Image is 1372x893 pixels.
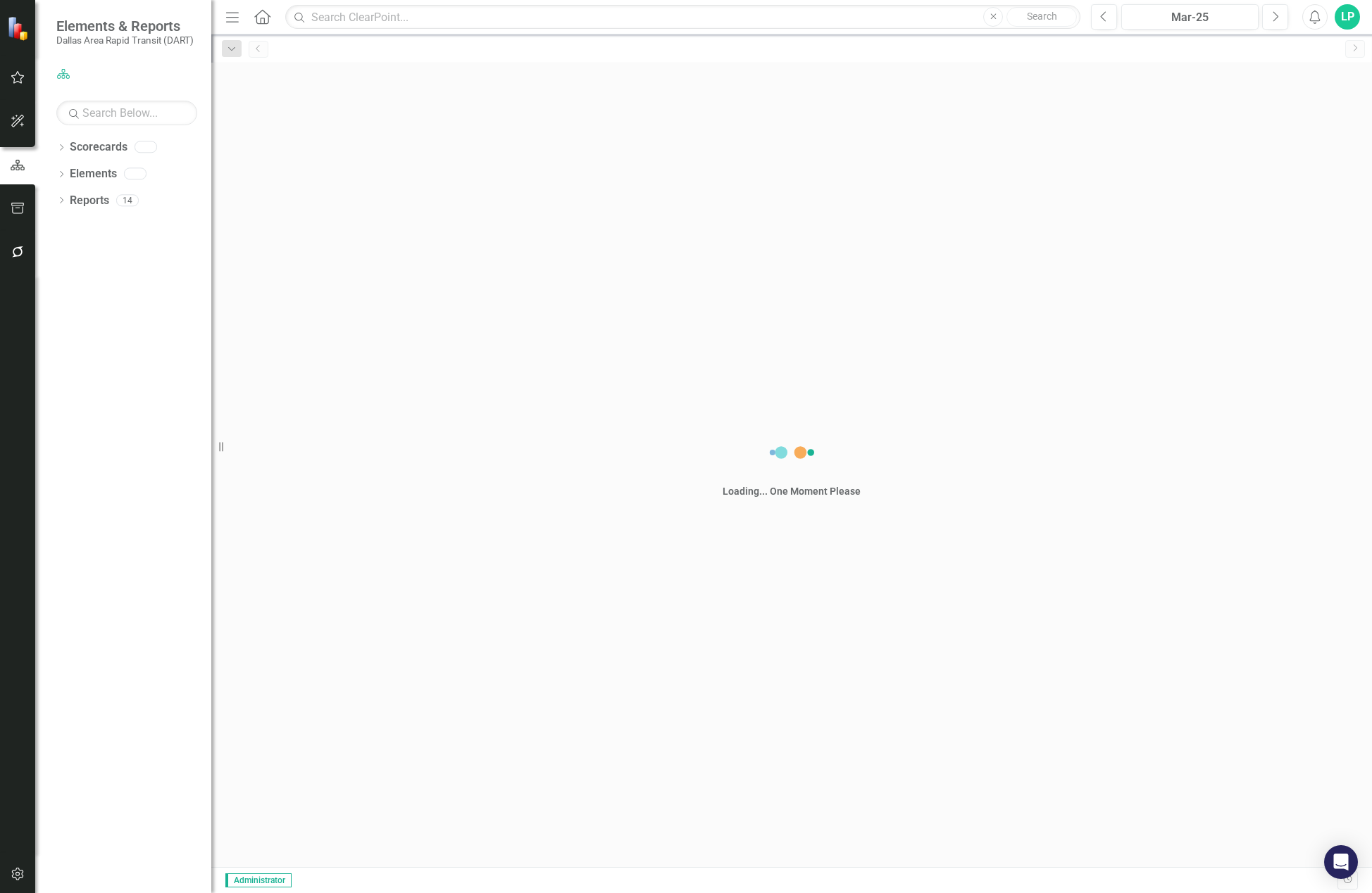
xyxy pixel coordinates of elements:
[1126,9,1254,26] div: Mar-25
[70,166,117,182] a: Elements
[1335,4,1360,30] button: LP
[1027,11,1057,22] span: Search
[285,5,1080,30] input: Search ClearPoint...
[1324,845,1358,879] div: Open Intercom Messenger
[723,484,861,498] div: Loading... One Moment Please
[70,139,127,156] a: Scorecards
[56,18,194,34] span: Elements & Reports
[70,193,109,209] a: Reports
[116,194,139,206] div: 14
[225,873,292,887] span: Administrator
[56,101,197,125] input: Search Below...
[7,15,32,40] img: ClearPoint Strategy
[1121,4,1259,30] button: Mar-25
[1006,7,1077,27] button: Search
[56,34,194,46] small: Dallas Area Rapid Transit (DART)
